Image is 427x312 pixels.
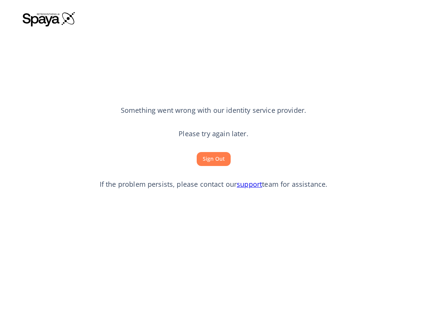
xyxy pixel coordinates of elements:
[23,11,76,26] img: Spaya logo
[100,180,328,189] p: If the problem persists, please contact our team for assistance.
[237,180,262,189] a: support
[121,106,306,115] p: Something went wrong with our identity service provider.
[197,152,231,166] button: Sign Out
[179,129,248,139] p: Please try again later.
